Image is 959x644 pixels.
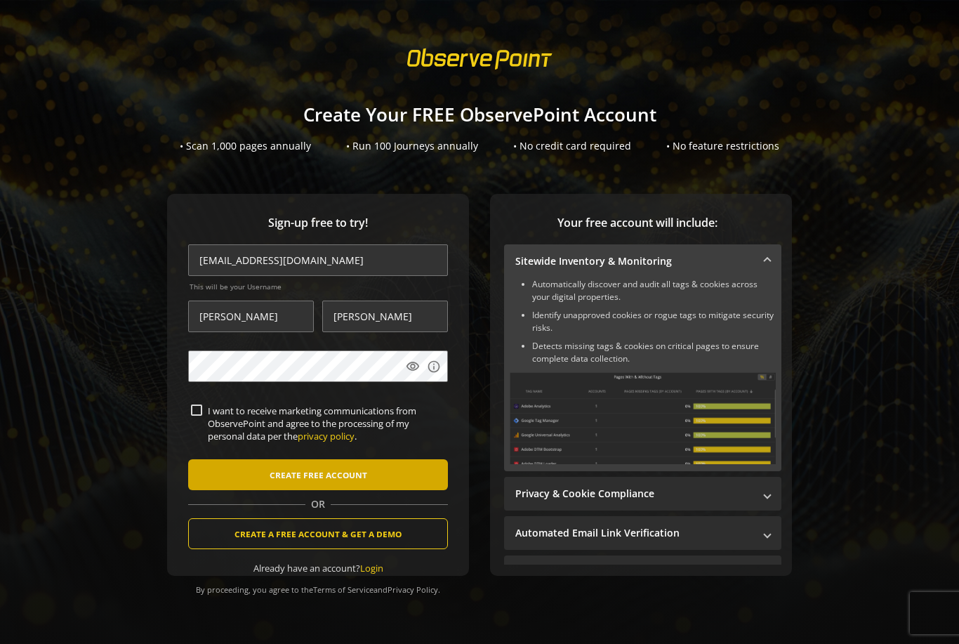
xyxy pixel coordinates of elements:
[504,215,771,231] span: Your free account will include:
[532,309,776,334] li: Identify unapproved cookies or rogue tags to mitigate security risks.
[515,487,753,501] mat-panel-title: Privacy & Cookie Compliance
[188,518,448,549] button: CREATE A FREE ACCOUNT & GET A DEMO
[188,215,448,231] span: Sign-up free to try!
[427,360,441,374] mat-icon: info
[188,301,314,332] input: First Name *
[188,459,448,490] button: CREATE FREE ACCOUNT
[305,497,331,511] span: OR
[504,477,781,511] mat-expansion-panel-header: Privacy & Cookie Compliance
[513,139,631,153] div: • No credit card required
[188,244,448,276] input: Email Address (name@work-email.com) *
[270,462,367,487] span: CREATE FREE ACCOUNT
[180,139,311,153] div: • Scan 1,000 pages annually
[313,584,373,595] a: Terms of Service
[346,139,478,153] div: • Run 100 Journeys annually
[202,405,445,443] label: I want to receive marketing communications from ObservePoint and agree to the processing of my pe...
[388,584,438,595] a: Privacy Policy
[532,340,776,365] li: Detects missing tags & cookies on critical pages to ensure complete data collection.
[504,244,781,278] mat-expansion-panel-header: Sitewide Inventory & Monitoring
[188,575,448,595] div: By proceeding, you agree to the and .
[515,254,753,268] mat-panel-title: Sitewide Inventory & Monitoring
[532,278,776,303] li: Automatically discover and audit all tags & cookies across your digital properties.
[322,301,448,332] input: Last Name *
[190,282,448,291] span: This will be your Username
[510,372,776,464] img: Sitewide Inventory & Monitoring
[515,526,753,540] mat-panel-title: Automated Email Link Verification
[504,516,781,550] mat-expansion-panel-header: Automated Email Link Verification
[360,562,383,574] a: Login
[666,139,779,153] div: • No feature restrictions
[504,278,781,471] div: Sitewide Inventory & Monitoring
[504,556,781,589] mat-expansion-panel-header: Performance Monitoring with Web Vitals
[234,521,402,546] span: CREATE A FREE ACCOUNT & GET A DEMO
[188,562,448,575] div: Already have an account?
[298,430,355,442] a: privacy policy
[406,360,420,374] mat-icon: visibility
